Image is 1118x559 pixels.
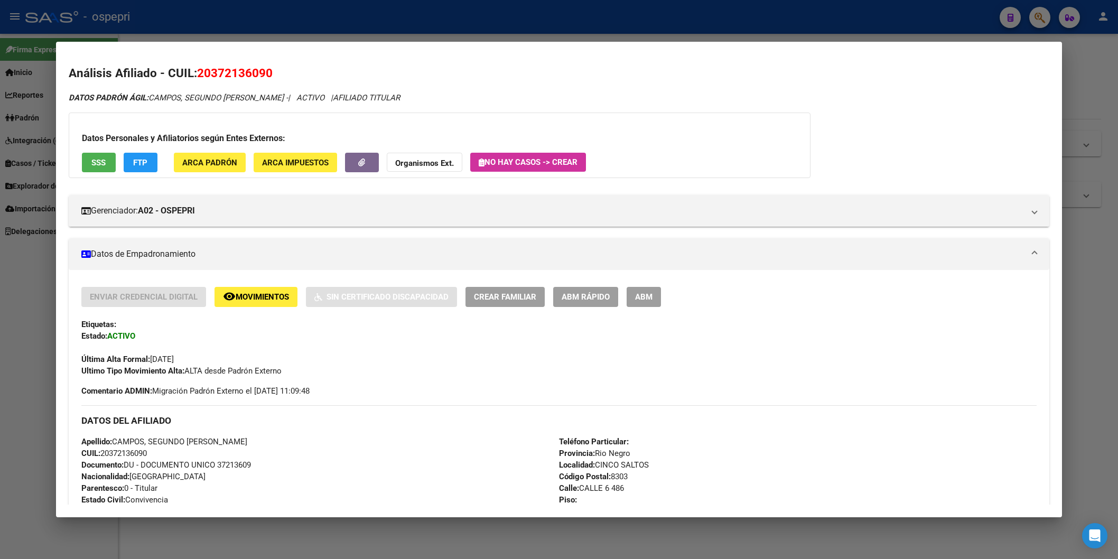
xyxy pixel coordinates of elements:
[174,153,246,172] button: ARCA Padrón
[81,320,116,329] strong: Etiquetas:
[553,287,618,306] button: ABM Rápido
[559,460,649,470] span: CINCO SALTOS
[559,483,624,493] span: CALLE 6 486
[627,287,661,306] button: ABM
[107,331,135,341] strong: ACTIVO
[254,153,337,172] button: ARCA Impuestos
[562,293,610,302] span: ABM Rápido
[82,153,116,172] button: SSS
[82,132,797,145] h3: Datos Personales y Afiliatorios según Entes Externos:
[81,415,1037,426] h3: DATOS DEL AFILIADO
[306,287,457,306] button: Sin Certificado Discapacidad
[81,366,184,376] strong: Ultimo Tipo Movimiento Alta:
[124,153,157,172] button: FTP
[81,331,107,341] strong: Estado:
[69,93,148,103] strong: DATOS PADRÓN ÁGIL:
[90,293,198,302] span: Enviar Credencial Digital
[69,64,1049,82] h2: Análisis Afiliado - CUIL:
[333,93,400,103] span: AFILIADO TITULAR
[387,153,462,172] button: Organismos Ext.
[81,366,282,376] span: ALTA desde Padrón Externo
[635,293,653,302] span: ABM
[81,386,152,396] strong: Comentario ADMIN:
[559,472,611,481] strong: Código Postal:
[81,472,129,481] strong: Nacionalidad:
[81,248,1024,260] mat-panel-title: Datos de Empadronamiento
[81,495,168,505] span: Convivencia
[81,287,206,306] button: Enviar Credencial Digital
[81,460,251,470] span: DU - DOCUMENTO UNICO 37213609
[138,204,195,217] strong: A02 - OSPEPRI
[559,449,630,458] span: Rio Negro
[236,293,289,302] span: Movimientos
[559,495,577,505] strong: Piso:
[81,483,157,493] span: 0 - Titular
[81,449,147,458] span: 20372136090
[559,449,595,458] strong: Provincia:
[69,238,1049,270] mat-expansion-panel-header: Datos de Empadronamiento
[395,159,454,168] strong: Organismos Ext.
[223,290,236,303] mat-icon: remove_red_eye
[559,472,628,481] span: 8303
[81,204,1024,217] mat-panel-title: Gerenciador:
[133,158,147,167] span: FTP
[1082,523,1107,548] div: Open Intercom Messenger
[81,460,124,470] strong: Documento:
[262,158,329,167] span: ARCA Impuestos
[479,157,577,167] span: No hay casos -> Crear
[470,153,586,172] button: No hay casos -> Crear
[81,355,174,364] span: [DATE]
[81,449,100,458] strong: CUIL:
[69,93,400,103] i: | ACTIVO |
[81,437,247,446] span: CAMPOS, SEGUNDO [PERSON_NAME]
[81,355,150,364] strong: Última Alta Formal:
[197,66,273,80] span: 20372136090
[81,472,206,481] span: [GEOGRAPHIC_DATA]
[81,385,310,397] span: Migración Padrón Externo el [DATE] 11:09:48
[91,158,106,167] span: SSS
[81,437,112,446] strong: Apellido:
[474,293,536,302] span: Crear Familiar
[327,293,449,302] span: Sin Certificado Discapacidad
[559,483,579,493] strong: Calle:
[215,287,297,306] button: Movimientos
[69,93,288,103] span: CAMPOS, SEGUNDO [PERSON_NAME] -
[69,195,1049,227] mat-expansion-panel-header: Gerenciador:A02 - OSPEPRI
[81,495,125,505] strong: Estado Civil:
[182,158,237,167] span: ARCA Padrón
[559,437,629,446] strong: Teléfono Particular:
[559,460,595,470] strong: Localidad:
[465,287,545,306] button: Crear Familiar
[81,483,124,493] strong: Parentesco:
